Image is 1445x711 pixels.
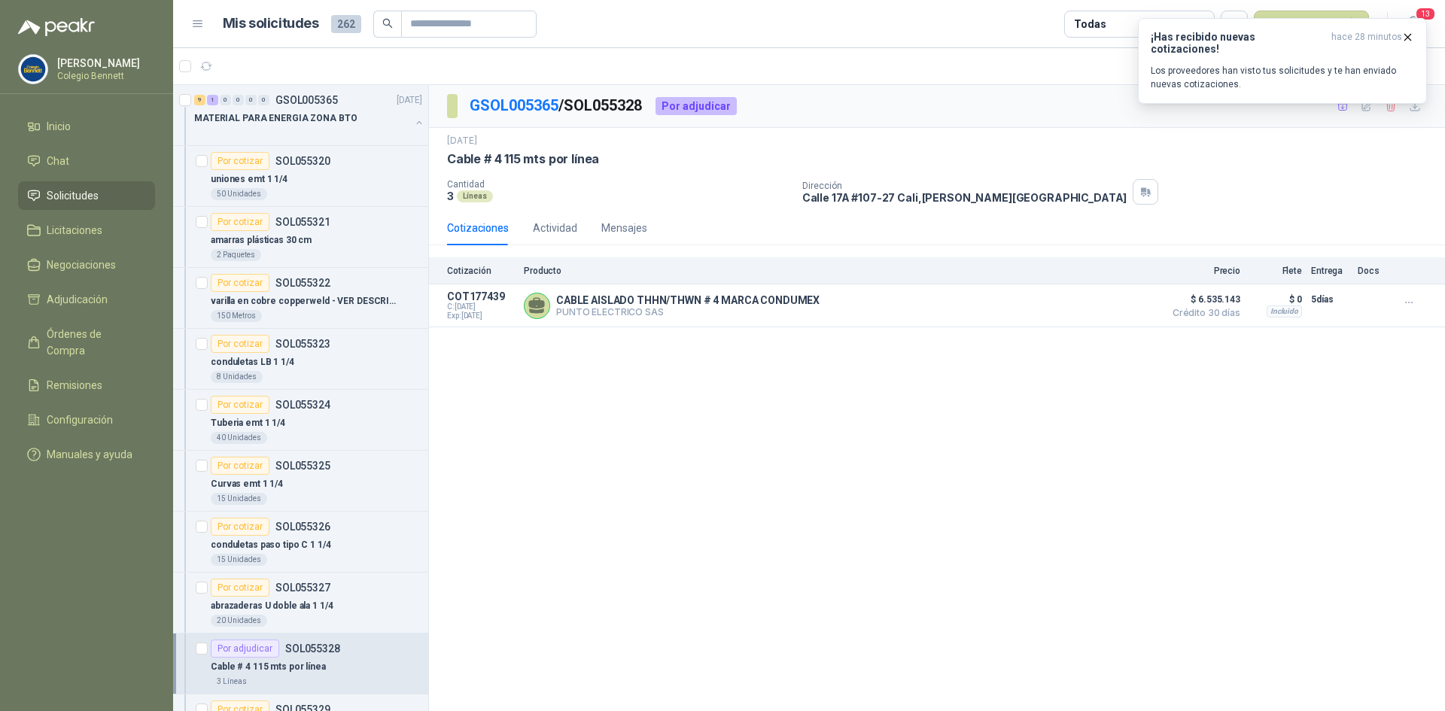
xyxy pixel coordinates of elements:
[173,451,428,512] a: Por cotizarSOL055325Curvas emt 1 1/415 Unidades
[207,95,218,105] div: 1
[233,95,244,105] div: 0
[275,156,330,166] p: SOL055320
[447,179,790,190] p: Cantidad
[556,306,820,318] p: PUNTO ELECTRICO SAS
[173,512,428,573] a: Por cotizarSOL055326conduletas paso tipo C 1 1/415 Unidades
[18,251,155,279] a: Negociaciones
[1165,290,1240,308] span: $ 6.535.143
[194,91,425,139] a: 9 1 0 0 0 0 GSOL005365[DATE] MATERIAL PARA ENERGIA ZONA BTO
[18,112,155,141] a: Inicio
[57,58,151,68] p: [PERSON_NAME]
[47,153,69,169] span: Chat
[211,579,269,597] div: Por cotizar
[18,216,155,245] a: Licitaciones
[47,222,102,239] span: Licitaciones
[447,220,509,236] div: Cotizaciones
[173,634,428,694] a: Por adjudicarSOL055328Cable # 4 115 mts por línea3 Líneas
[220,95,231,105] div: 0
[211,518,269,536] div: Por cotizar
[275,217,330,227] p: SOL055321
[18,320,155,365] a: Órdenes de Compra
[211,213,269,231] div: Por cotizar
[18,18,95,36] img: Logo peakr
[211,493,267,505] div: 15 Unidades
[47,118,71,135] span: Inicio
[382,18,393,29] span: search
[47,446,132,463] span: Manuales y ayuda
[1151,31,1325,55] h3: ¡Has recibido nuevas cotizaciones!
[173,268,428,329] a: Por cotizarSOL055322varilla en cobre copperweld - VER DESCRIPCIÓN150 Metros
[601,220,647,236] div: Mensajes
[211,640,279,658] div: Por adjudicar
[211,599,333,613] p: abrazaderas U doble ala 1 1/4
[802,191,1127,204] p: Calle 17A #107-27 Cali , [PERSON_NAME][GEOGRAPHIC_DATA]
[447,290,515,302] p: COT177439
[211,432,267,444] div: 40 Unidades
[211,676,253,688] div: 3 Líneas
[447,266,515,276] p: Cotización
[1138,18,1427,104] button: ¡Has recibido nuevas cotizaciones!hace 28 minutos Los proveedores han visto tus solicitudes y te ...
[194,111,357,126] p: MATERIAL PARA ENERGIA ZONA BTO
[211,152,269,170] div: Por cotizar
[47,257,116,273] span: Negociaciones
[173,207,428,268] a: Por cotizarSOL055321amarras plásticas 30 cm2 Paquetes
[211,396,269,414] div: Por cotizar
[1267,305,1302,318] div: Incluido
[211,660,326,674] p: Cable # 4 115 mts por línea
[1249,266,1302,276] p: Flete
[47,412,113,428] span: Configuración
[533,220,577,236] div: Actividad
[211,335,269,353] div: Por cotizar
[18,440,155,469] a: Manuales y ayuda
[258,95,269,105] div: 0
[275,400,330,410] p: SOL055324
[223,13,319,35] h1: Mis solicitudes
[211,310,262,322] div: 150 Metros
[211,233,312,248] p: amarras plásticas 30 cm
[285,643,340,654] p: SOL055328
[447,302,515,311] span: C: [DATE]
[173,329,428,390] a: Por cotizarSOL055323conduletas LB 1 1/48 Unidades
[194,95,205,105] div: 9
[211,274,269,292] div: Por cotizar
[470,94,643,117] p: / SOL055328
[275,95,338,105] p: GSOL005365
[447,311,515,321] span: Exp: [DATE]
[275,521,330,532] p: SOL055326
[457,190,493,202] div: Líneas
[1249,290,1302,308] p: $ 0
[173,390,428,451] a: Por cotizarSOL055324Tuberia emt 1 1/440 Unidades
[211,538,331,552] p: conduletas paso tipo C 1 1/4
[1165,308,1240,318] span: Crédito 30 días
[19,55,47,84] img: Company Logo
[656,97,737,115] div: Por adjudicar
[211,477,283,491] p: Curvas emt 1 1/4
[275,582,330,593] p: SOL055327
[397,93,422,108] p: [DATE]
[1331,31,1402,55] span: hace 28 minutos
[447,151,599,167] p: Cable # 4 115 mts por línea
[447,190,454,202] p: 3
[211,294,398,308] p: varilla en cobre copperweld - VER DESCRIPCIÓN
[47,377,102,393] span: Remisiones
[211,172,287,187] p: uniones emt 1 1/4
[331,15,361,33] span: 262
[524,266,1156,276] p: Producto
[1165,266,1240,276] p: Precio
[275,278,330,288] p: SOL055322
[18,285,155,314] a: Adjudicación
[211,554,267,566] div: 15 Unidades
[1358,266,1388,276] p: Docs
[275,460,330,471] p: SOL055325
[211,371,263,383] div: 8 Unidades
[1254,11,1369,38] button: Nueva solicitud
[245,95,257,105] div: 0
[1151,64,1414,91] p: Los proveedores han visto tus solicitudes y te han enviado nuevas cotizaciones.
[211,355,294,369] p: conduletas LB 1 1/4
[275,339,330,349] p: SOL055323
[447,134,477,148] p: [DATE]
[18,181,155,210] a: Solicitudes
[18,406,155,434] a: Configuración
[173,146,428,207] a: Por cotizarSOL055320uniones emt 1 1/450 Unidades
[1400,11,1427,38] button: 13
